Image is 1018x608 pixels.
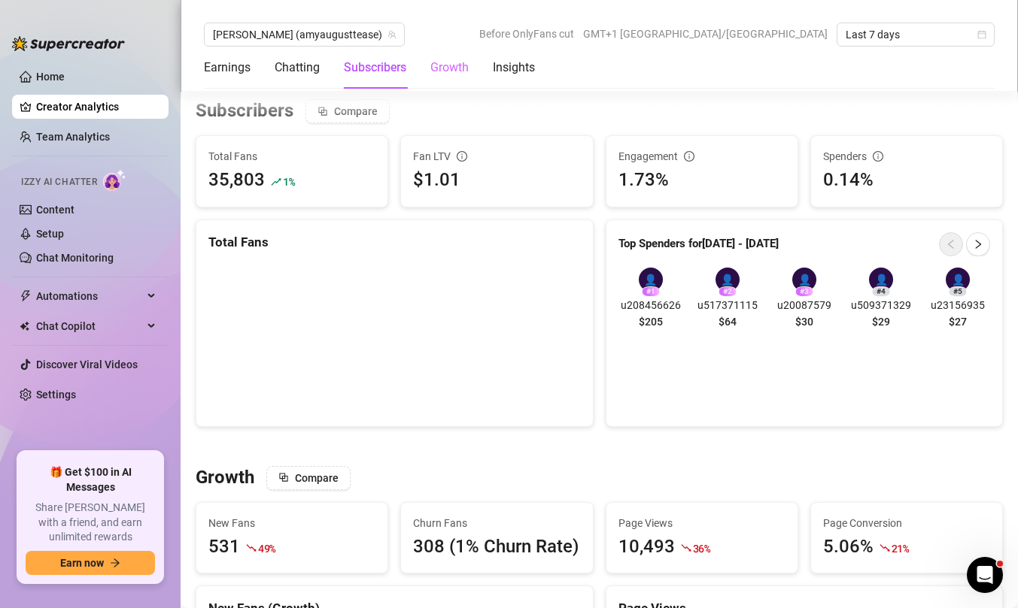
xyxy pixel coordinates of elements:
[36,71,65,83] a: Home
[695,297,760,313] span: u517371115
[823,166,990,195] div: 0.14%
[258,541,275,555] span: 49 %
[208,515,375,531] span: New Fans
[873,151,883,162] span: info-circle
[266,466,351,490] button: Compare
[12,36,125,51] img: logo-BBDzfeDw.svg
[639,313,663,330] span: $205
[208,232,581,253] div: Total Fans
[318,106,328,116] span: block
[716,268,740,292] div: 👤
[618,235,779,253] article: Top Spenders for [DATE] - [DATE]
[196,99,293,123] h3: Subscribers
[26,501,155,545] span: Share [PERSON_NAME] with a friend, and earn unlimited rewards
[949,286,967,297] div: # 5
[21,175,97,189] span: Izzy AI Chatter
[275,59,320,77] div: Chatting
[719,286,737,297] div: # 2
[413,515,580,531] span: Churn Fans
[719,313,737,330] span: $64
[618,166,786,195] div: 1.73%
[977,30,986,39] span: calendar
[36,252,114,264] a: Chat Monitoring
[618,148,786,165] div: Engagement
[639,268,663,292] div: 👤
[283,174,294,189] span: 1 %
[36,314,143,338] span: Chat Copilot
[493,59,535,77] div: Insights
[869,268,893,292] div: 👤
[103,169,126,191] img: AI Chatter
[26,465,155,495] span: 🎁 Get $100 in AI Messages
[36,358,138,371] a: Discover Viral Videos
[208,148,375,165] span: Total Fans
[642,286,660,297] div: # 1
[823,148,990,165] div: Spenders
[846,23,986,46] span: Last 7 days
[295,472,339,484] span: Compare
[618,297,683,313] span: u208456626
[271,177,281,187] span: rise
[457,151,467,162] span: info-circle
[334,105,378,117] span: Compare
[246,543,257,553] span: fall
[208,166,265,195] div: 35,803
[772,297,837,313] span: u20087579
[344,59,406,77] div: Subscribers
[213,23,396,46] span: Amy (amyaugusttease)
[196,466,254,490] h3: Growth
[36,389,76,401] a: Settings
[973,239,983,250] span: right
[872,313,890,330] span: $29
[684,151,694,162] span: info-circle
[925,297,990,313] span: u23156935
[872,286,890,297] div: # 4
[618,515,786,531] span: Page Views
[204,59,251,77] div: Earnings
[36,131,110,143] a: Team Analytics
[36,284,143,308] span: Automations
[693,541,710,555] span: 36 %
[479,23,574,45] span: Before OnlyFans cut
[967,557,1003,593] iframe: Intercom live chat
[36,228,64,240] a: Setup
[792,268,816,292] div: 👤
[36,95,156,119] a: Creator Analytics
[413,148,580,165] div: Fan LTV
[618,533,675,561] div: 10,493
[849,297,913,313] span: u509371329
[208,533,240,561] div: 531
[946,268,970,292] div: 👤
[387,30,397,39] span: team
[26,551,155,575] button: Earn nowarrow-right
[20,290,32,302] span: thunderbolt
[823,515,990,531] span: Page Conversion
[795,286,813,297] div: # 3
[110,558,120,568] span: arrow-right
[413,533,580,561] div: 308 (1% Churn Rate)
[892,541,909,555] span: 21 %
[823,533,874,561] div: 5.06%
[278,472,289,482] span: block
[430,59,469,77] div: Growth
[20,321,29,331] img: Chat Copilot
[681,543,691,553] span: fall
[60,557,104,569] span: Earn now
[36,204,74,216] a: Content
[795,313,813,330] span: $30
[413,166,580,195] div: $1.01
[949,313,967,330] span: $27
[880,543,890,553] span: fall
[305,99,390,123] button: Compare
[583,23,828,45] span: GMT+1 [GEOGRAPHIC_DATA]/[GEOGRAPHIC_DATA]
